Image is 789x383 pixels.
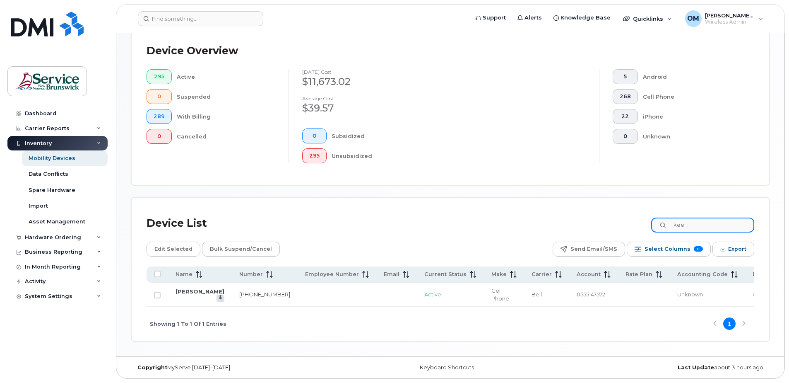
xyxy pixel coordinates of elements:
[645,243,690,255] span: Select Columns
[643,89,741,104] div: Cell Phone
[147,89,172,104] button: 0
[553,242,625,257] button: Send Email/SMS
[613,129,638,144] button: 0
[138,11,263,26] input: Find something...
[643,129,741,144] div: Unknown
[150,318,226,330] span: Showing 1 To 1 Of 1 Entries
[643,69,741,84] div: Android
[532,291,542,298] span: Bell
[302,101,431,115] div: $39.57
[512,10,548,26] a: Alerts
[620,73,631,80] span: 5
[625,271,652,278] span: Rate Plan
[147,69,172,84] button: 295
[302,75,431,89] div: $11,673.02
[176,288,224,295] a: [PERSON_NAME]
[424,291,441,298] span: Active
[620,133,631,140] span: 0
[524,14,542,22] span: Alerts
[613,89,638,104] button: 268
[239,291,290,298] a: [PHONE_NUMBER]
[154,113,165,120] span: 289
[643,109,741,124] div: iPhone
[131,364,344,371] div: MyServe [DATE]–[DATE]
[532,271,552,278] span: Carrier
[305,271,359,278] span: Employee Number
[627,242,711,257] button: Select Columns 11
[483,14,506,22] span: Support
[302,96,431,101] h4: Average cost
[548,10,616,26] a: Knowledge Base
[309,153,320,159] span: 295
[705,12,755,19] span: [PERSON_NAME] (DNRED/MRNDE-DAAF/MAAP)
[177,89,276,104] div: Suspended
[147,40,238,62] div: Device Overview
[723,318,736,330] button: Page 1
[154,93,165,100] span: 0
[147,129,172,144] button: 0
[210,243,272,255] span: Bulk Suspend/Cancel
[728,243,746,255] span: Export
[577,291,605,298] span: 0555147572
[651,218,754,233] input: Search Device List ...
[617,10,678,27] div: Quicklinks
[302,128,327,143] button: 0
[137,364,167,371] strong: Copyright
[679,10,769,27] div: Oliveira, Michael (DNRED/MRNDE-DAAF/MAAP)
[147,242,200,257] button: Edit Selected
[491,271,507,278] span: Make
[560,14,611,22] span: Knowledge Base
[677,271,728,278] span: Accounting Code
[678,364,714,371] strong: Last Update
[753,291,778,298] span: Unknown
[177,129,276,144] div: Cancelled
[147,213,207,234] div: Device List
[677,291,703,298] span: Unknown
[154,243,192,255] span: Edit Selected
[302,69,431,75] h4: [DATE] cost
[620,113,631,120] span: 22
[694,246,703,252] span: 11
[420,364,474,371] a: Keyboard Shortcuts
[384,271,399,278] span: Email
[154,133,165,140] span: 0
[332,148,431,163] div: Unsubsidized
[633,15,663,22] span: Quicklinks
[154,73,165,80] span: 295
[202,242,280,257] button: Bulk Suspend/Cancel
[424,271,467,278] span: Current Status
[177,109,276,124] div: With Billing
[570,243,617,255] span: Send Email/SMS
[176,271,192,278] span: Name
[147,109,172,124] button: 289
[216,295,224,301] a: View Last Bill
[613,109,638,124] button: 22
[239,271,263,278] span: Number
[687,14,699,24] span: OM
[309,133,320,139] span: 0
[557,364,770,371] div: about 3 hours ago
[577,271,601,278] span: Account
[712,242,754,257] button: Export
[177,69,276,84] div: Active
[302,148,327,163] button: 295
[470,10,512,26] a: Support
[705,19,755,25] span: Wireless Admin
[491,287,509,302] span: Cell Phone
[613,69,638,84] button: 5
[332,128,431,143] div: Subsidized
[620,93,631,100] span: 268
